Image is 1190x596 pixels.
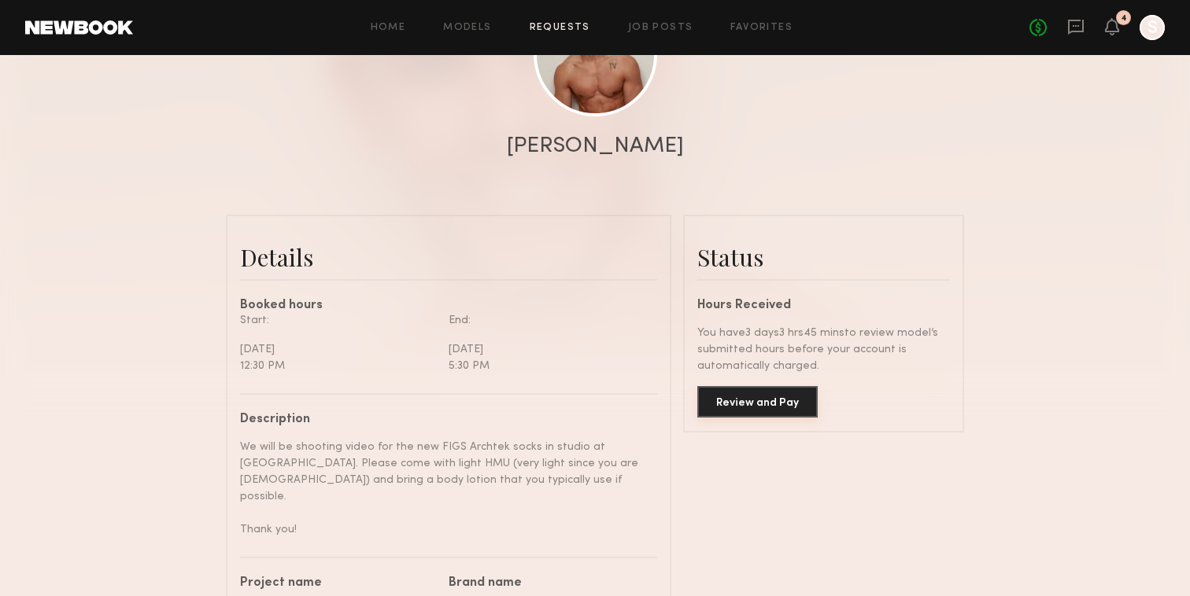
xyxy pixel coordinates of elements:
[697,300,950,312] div: Hours Received
[530,23,590,33] a: Requests
[240,414,645,426] div: Description
[240,358,437,374] div: 12:30 PM
[449,312,645,329] div: End:
[449,341,645,358] div: [DATE]
[449,577,645,590] div: Brand name
[443,23,491,33] a: Models
[697,241,950,273] div: Status
[1121,14,1127,23] div: 4
[240,312,437,329] div: Start:
[1140,15,1165,40] a: S
[697,386,818,418] button: Review and Pay
[240,241,657,273] div: Details
[371,23,406,33] a: Home
[628,23,693,33] a: Job Posts
[240,439,645,538] div: We will be shooting video for the new FIGS Archtek socks in studio at [GEOGRAPHIC_DATA]. Please c...
[240,341,437,358] div: [DATE]
[507,135,684,157] div: [PERSON_NAME]
[730,23,793,33] a: Favorites
[449,358,645,374] div: 5:30 PM
[697,325,950,374] div: You have 3 days 3 hrs 45 mins to review model’s submitted hours before your account is automatica...
[240,300,657,312] div: Booked hours
[240,577,437,590] div: Project name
